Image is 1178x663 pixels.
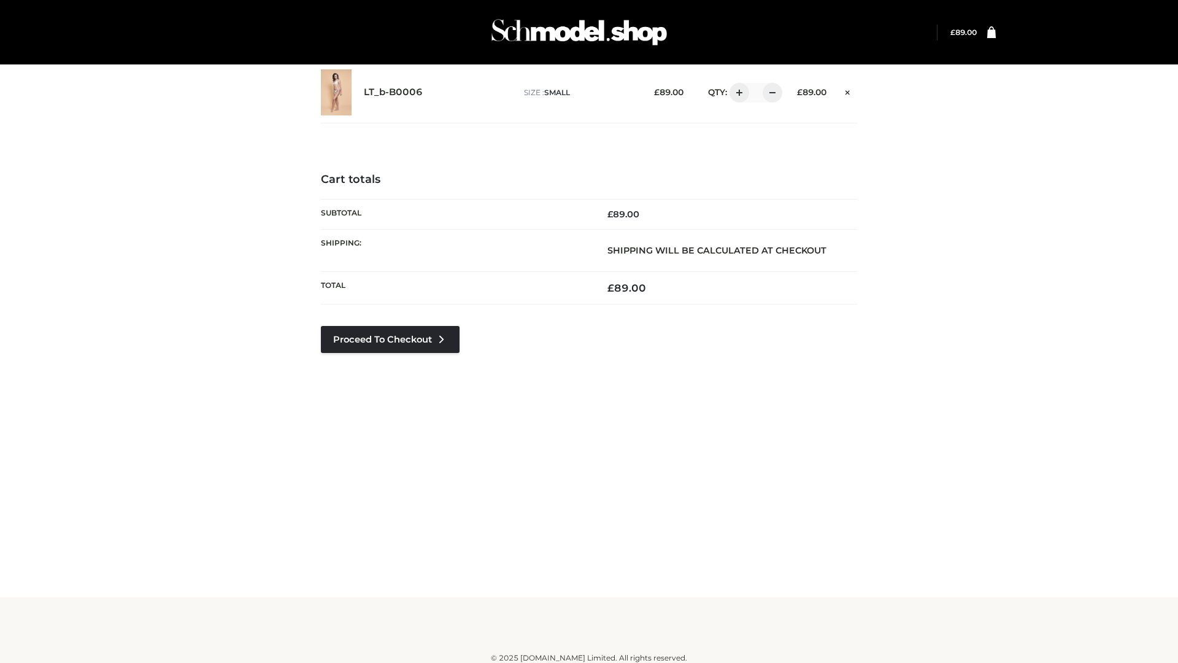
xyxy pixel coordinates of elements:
[654,87,683,97] bdi: 89.00
[487,8,671,56] img: Schmodel Admin 964
[654,87,660,97] span: £
[797,87,803,97] span: £
[607,282,646,294] bdi: 89.00
[839,83,857,99] a: Remove this item
[950,28,955,37] span: £
[797,87,826,97] bdi: 89.00
[950,28,977,37] bdi: 89.00
[544,88,570,97] span: SMALL
[607,209,639,220] bdi: 89.00
[321,69,352,115] img: LT_b-B0006 - SMALL
[524,87,635,98] p: size :
[321,326,460,353] a: Proceed to Checkout
[607,282,614,294] span: £
[364,87,423,98] a: LT_b-B0006
[950,28,977,37] a: £89.00
[607,245,826,256] strong: Shipping will be calculated at checkout
[321,173,857,187] h4: Cart totals
[321,229,589,271] th: Shipping:
[607,209,613,220] span: £
[696,83,778,103] div: QTY:
[321,272,589,304] th: Total
[321,199,589,229] th: Subtotal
